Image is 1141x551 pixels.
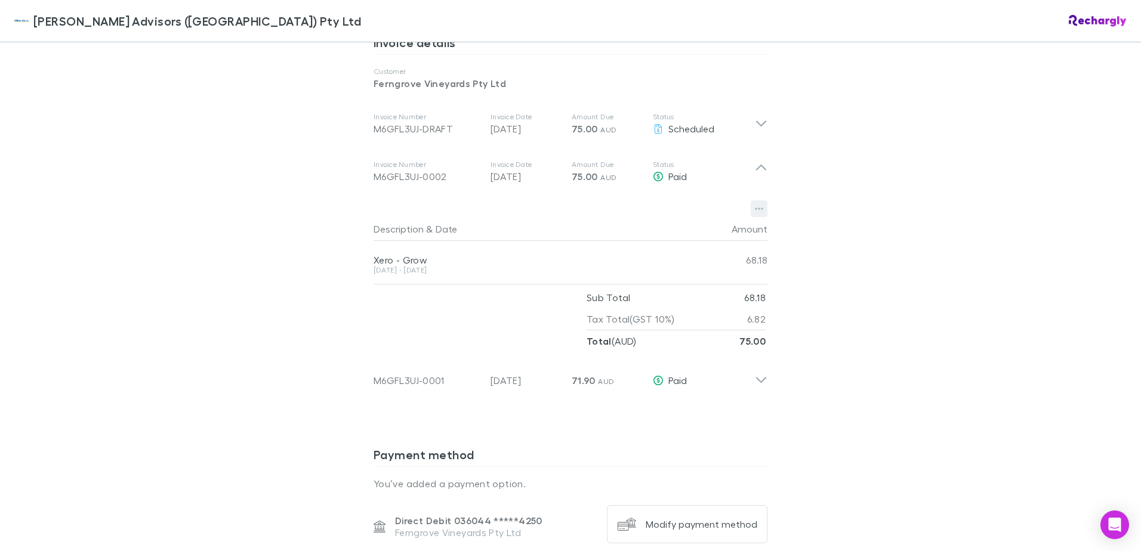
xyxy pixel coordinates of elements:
button: Modify payment method [607,505,767,543]
div: Open Intercom Messenger [1100,510,1129,539]
p: Amount Due [572,112,643,122]
p: Status [653,160,755,169]
p: Invoice Number [374,160,481,169]
div: Modify payment method [646,518,757,530]
strong: 75.00 [739,335,766,347]
div: Invoice NumberM6GFL3UJ-0002Invoice Date[DATE]Amount Due75.00 AUDStatusPaid [364,148,777,196]
p: Invoice Date [491,112,562,122]
span: Scheduled [668,123,714,134]
p: 68.18 [744,287,766,308]
div: & [374,217,691,241]
img: Modify payment method's Logo [617,515,636,534]
p: Invoice Number [374,112,481,122]
span: AUD [598,377,614,386]
span: AUD [600,125,616,134]
p: Customer [374,67,767,76]
strong: Total [587,335,612,347]
div: [DATE] - [DATE] [374,267,696,274]
div: Xero - Grow [374,254,696,266]
img: Rechargly Logo [1069,15,1127,27]
p: Ferngrove Vineyards Pty Ltd [374,76,767,91]
span: 75.00 [572,123,598,135]
h3: Payment method [374,447,767,466]
p: Tax Total (GST 10%) [587,308,675,330]
div: M6GFL3UJ-0002 [374,169,481,184]
span: [PERSON_NAME] Advisors ([GEOGRAPHIC_DATA]) Pty Ltd [33,12,361,30]
div: M6GFL3UJ-0001[DATE]71.90 AUDPaid [364,352,777,400]
p: [DATE] [491,373,562,388]
img: William Buck Advisors (WA) Pty Ltd's Logo [14,14,29,28]
p: Ferngrove Vineyards Pty Ltd [395,527,542,538]
p: 6.82 [747,308,766,330]
span: Paid [668,374,687,386]
p: ( AUD ) [587,330,637,352]
p: You’ve added a payment option. [374,476,767,491]
p: Amount Due [572,160,643,169]
p: Direct Debit 036044 ***** 4250 [395,515,542,527]
button: Description [374,217,424,241]
span: 75.00 [572,171,598,182]
div: 68.18 [696,241,767,279]
div: M6GFL3UJ-DRAFT [374,122,481,136]
button: Date [436,217,457,241]
p: [DATE] [491,169,562,184]
div: M6GFL3UJ-0001 [374,373,481,388]
span: Paid [668,171,687,182]
p: Status [653,112,755,122]
p: Invoice Date [491,160,562,169]
span: AUD [600,173,616,182]
span: 71.90 [572,374,596,386]
p: Sub Total [587,287,630,308]
div: Invoice NumberM6GFL3UJ-DRAFTInvoice Date[DATE]Amount Due75.00 AUDStatusScheduled [364,100,777,148]
h3: Invoice details [374,35,767,54]
p: [DATE] [491,122,562,136]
